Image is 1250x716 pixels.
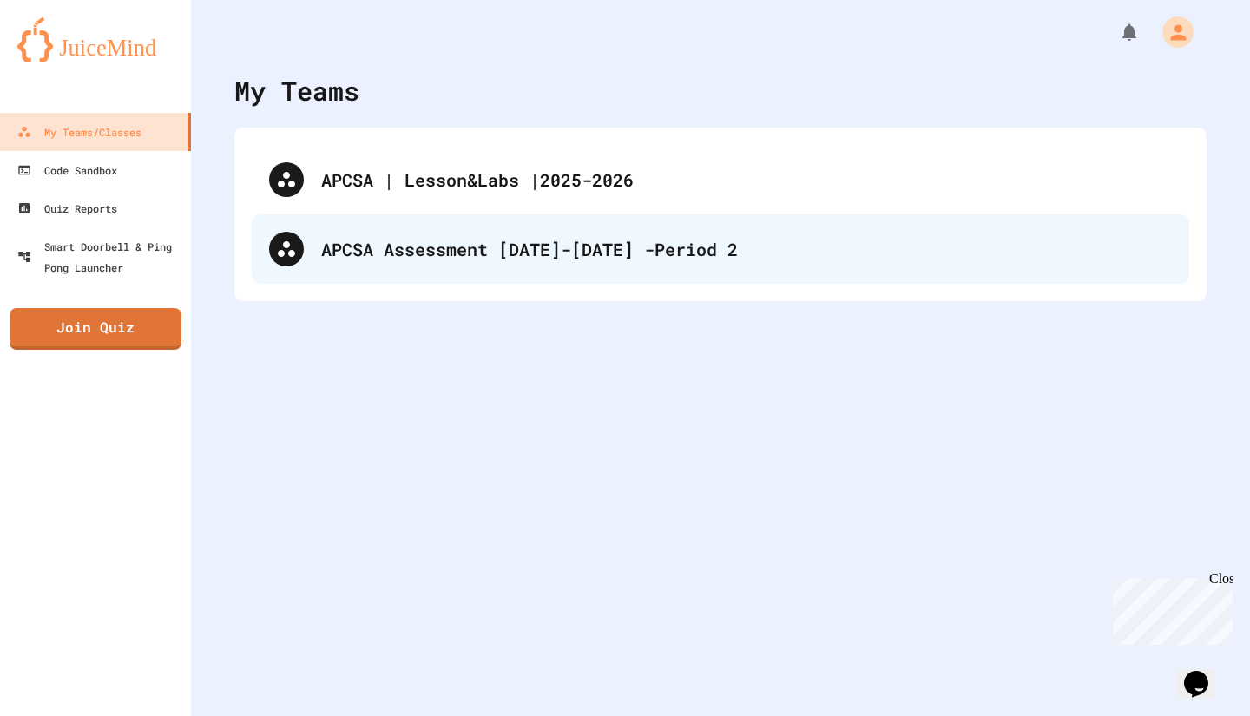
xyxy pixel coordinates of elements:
[1177,647,1233,699] iframe: chat widget
[7,7,120,110] div: Chat with us now!Close
[17,236,184,278] div: Smart Doorbell & Ping Pong Launcher
[1087,17,1144,47] div: My Notifications
[17,160,117,181] div: Code Sandbox
[321,167,1172,193] div: APCSA | Lesson&Labs |2025-2026
[17,198,117,219] div: Quiz Reports
[321,236,1172,262] div: APCSA Assessment [DATE]-[DATE] -Period 2
[17,17,174,62] img: logo-orange.svg
[1106,571,1233,645] iframe: chat widget
[10,308,181,350] a: Join Quiz
[234,71,359,110] div: My Teams
[252,145,1189,214] div: APCSA | Lesson&Labs |2025-2026
[252,214,1189,284] div: APCSA Assessment [DATE]-[DATE] -Period 2
[1144,12,1198,52] div: My Account
[17,122,141,142] div: My Teams/Classes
